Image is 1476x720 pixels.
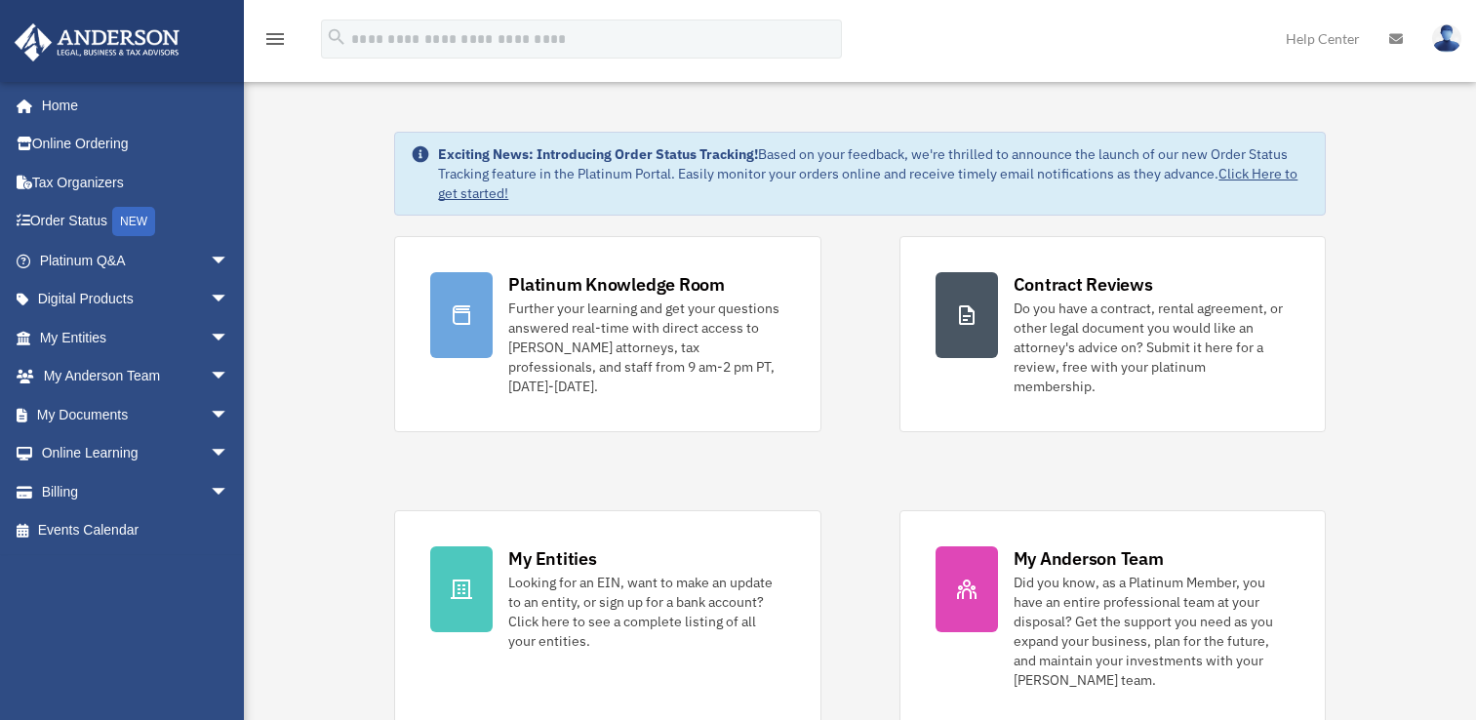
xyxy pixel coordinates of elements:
[263,27,287,51] i: menu
[210,472,249,512] span: arrow_drop_down
[326,26,347,48] i: search
[14,511,259,550] a: Events Calendar
[14,125,259,164] a: Online Ordering
[14,86,249,125] a: Home
[9,23,185,61] img: Anderson Advisors Platinum Portal
[394,236,820,432] a: Platinum Knowledge Room Further your learning and get your questions answered real-time with dire...
[210,357,249,397] span: arrow_drop_down
[508,546,596,571] div: My Entities
[508,299,784,396] div: Further your learning and get your questions answered real-time with direct access to [PERSON_NAM...
[14,241,259,280] a: Platinum Q&Aarrow_drop_down
[14,472,259,511] a: Billingarrow_drop_down
[14,202,259,242] a: Order StatusNEW
[210,395,249,435] span: arrow_drop_down
[438,144,1308,203] div: Based on your feedback, we're thrilled to announce the launch of our new Order Status Tracking fe...
[1014,272,1153,297] div: Contract Reviews
[14,280,259,319] a: Digital Productsarrow_drop_down
[1014,546,1164,571] div: My Anderson Team
[1014,299,1290,396] div: Do you have a contract, rental agreement, or other legal document you would like an attorney's ad...
[508,272,725,297] div: Platinum Knowledge Room
[14,395,259,434] a: My Documentsarrow_drop_down
[899,236,1326,432] a: Contract Reviews Do you have a contract, rental agreement, or other legal document you would like...
[210,280,249,320] span: arrow_drop_down
[263,34,287,51] a: menu
[1014,573,1290,690] div: Did you know, as a Platinum Member, you have an entire professional team at your disposal? Get th...
[210,241,249,281] span: arrow_drop_down
[14,163,259,202] a: Tax Organizers
[438,165,1297,202] a: Click Here to get started!
[112,207,155,236] div: NEW
[14,318,259,357] a: My Entitiesarrow_drop_down
[508,573,784,651] div: Looking for an EIN, want to make an update to an entity, or sign up for a bank account? Click her...
[210,434,249,474] span: arrow_drop_down
[14,434,259,473] a: Online Learningarrow_drop_down
[1432,24,1461,53] img: User Pic
[438,145,758,163] strong: Exciting News: Introducing Order Status Tracking!
[14,357,259,396] a: My Anderson Teamarrow_drop_down
[210,318,249,358] span: arrow_drop_down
